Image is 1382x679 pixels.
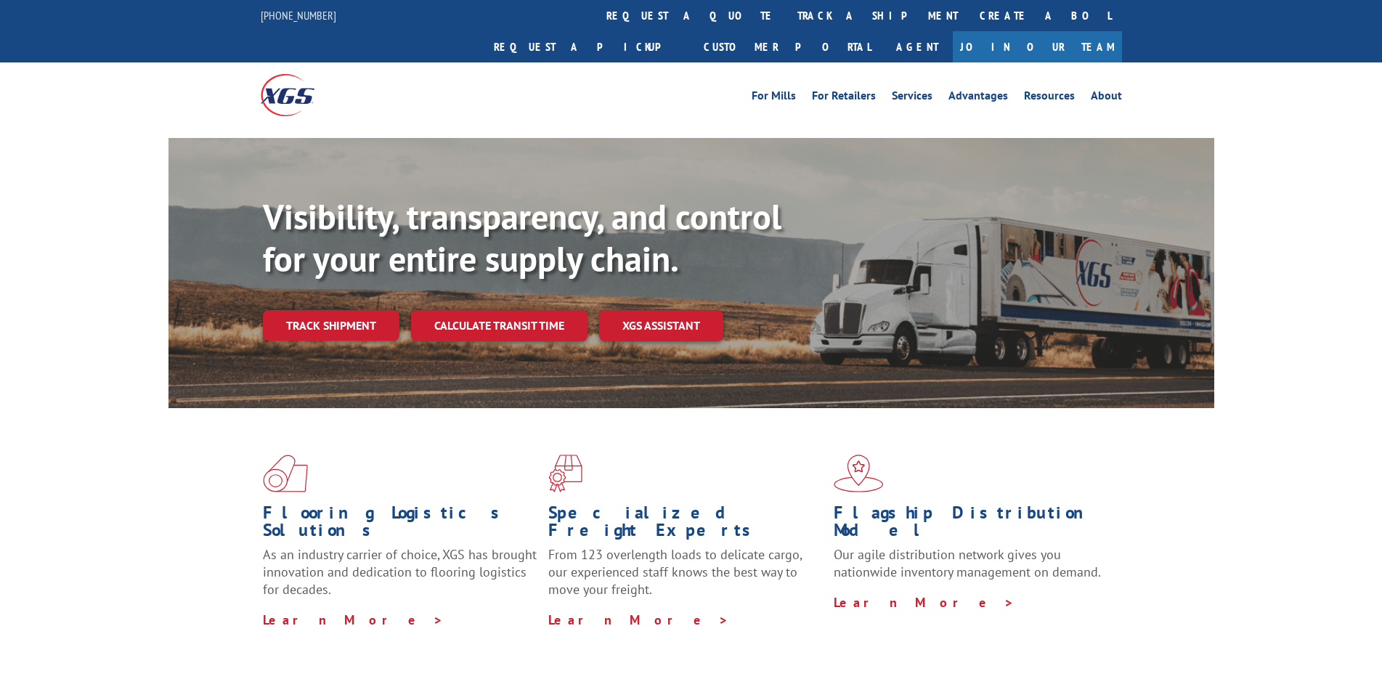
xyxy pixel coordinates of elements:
[483,31,693,62] a: Request a pickup
[834,546,1101,580] span: Our agile distribution network gives you nationwide inventory management on demand.
[752,90,796,106] a: For Mills
[693,31,882,62] a: Customer Portal
[1091,90,1122,106] a: About
[834,504,1108,546] h1: Flagship Distribution Model
[1024,90,1075,106] a: Resources
[599,310,723,341] a: XGS ASSISTANT
[263,546,537,598] span: As an industry carrier of choice, XGS has brought innovation and dedication to flooring logistics...
[548,546,823,611] p: From 123 overlength loads to delicate cargo, our experienced staff knows the best way to move you...
[892,90,932,106] a: Services
[948,90,1008,106] a: Advantages
[548,455,582,492] img: xgs-icon-focused-on-flooring-red
[263,455,308,492] img: xgs-icon-total-supply-chain-intelligence-red
[834,455,884,492] img: xgs-icon-flagship-distribution-model-red
[812,90,876,106] a: For Retailers
[263,310,399,341] a: Track shipment
[548,504,823,546] h1: Specialized Freight Experts
[263,504,537,546] h1: Flooring Logistics Solutions
[263,611,444,628] a: Learn More >
[261,8,336,23] a: [PHONE_NUMBER]
[882,31,953,62] a: Agent
[263,194,781,281] b: Visibility, transparency, and control for your entire supply chain.
[411,310,588,341] a: Calculate transit time
[834,594,1015,611] a: Learn More >
[953,31,1122,62] a: Join Our Team
[548,611,729,628] a: Learn More >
